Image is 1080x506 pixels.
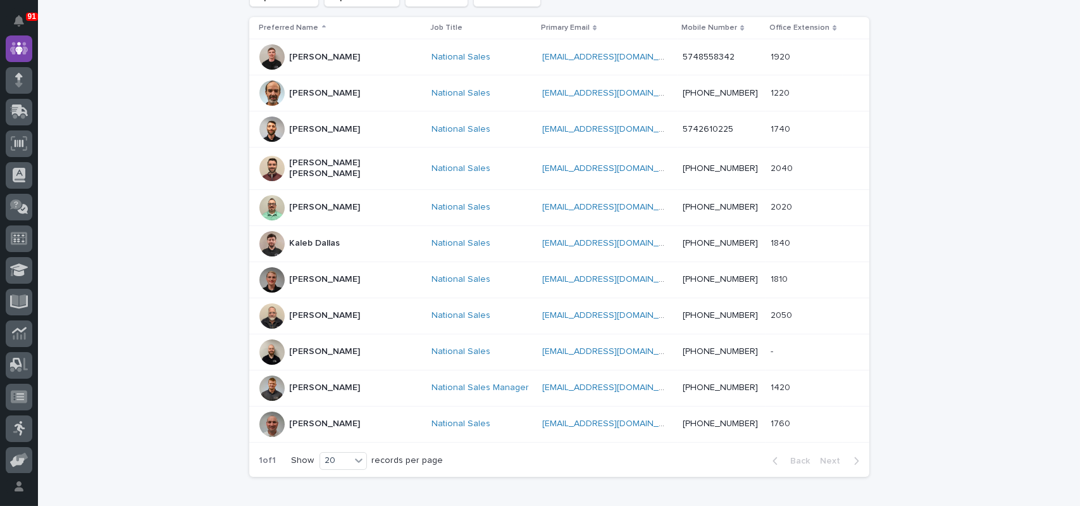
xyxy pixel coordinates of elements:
[542,311,685,320] a: [EMAIL_ADDRESS][DOMAIN_NAME]
[290,383,361,393] p: [PERSON_NAME]
[681,21,737,35] p: Mobile Number
[290,346,361,357] p: [PERSON_NAME]
[816,455,869,467] button: Next
[249,189,869,225] tr: [PERSON_NAME]National Sales [EMAIL_ADDRESS][DOMAIN_NAME] [PHONE_NUMBER]20202020
[542,239,685,248] a: [EMAIL_ADDRESS][DOMAIN_NAME]
[542,53,685,61] a: [EMAIL_ADDRESS][DOMAIN_NAME]
[372,455,444,466] p: records per page
[431,52,490,63] a: National Sales
[683,383,758,392] a: [PHONE_NUMBER]
[16,15,32,35] div: Notifications91
[249,148,869,190] tr: [PERSON_NAME] [PERSON_NAME]National Sales [EMAIL_ADDRESS][DOMAIN_NAME] [PHONE_NUMBER]20402040
[542,347,685,356] a: [EMAIL_ADDRESS][DOMAIN_NAME]
[683,164,758,173] a: [PHONE_NUMBER]
[542,383,685,392] a: [EMAIL_ADDRESS][DOMAIN_NAME]
[431,346,490,357] a: National Sales
[430,21,462,35] p: Job Title
[683,311,758,320] a: [PHONE_NUMBER]
[431,202,490,213] a: National Sales
[249,111,869,148] tr: [PERSON_NAME]National Sales [EMAIL_ADDRESS][DOMAIN_NAME] 574261022517401740
[431,124,490,135] a: National Sales
[249,262,869,298] tr: [PERSON_NAME]National Sales [EMAIL_ADDRESS][DOMAIN_NAME] [PHONE_NUMBER]18101810
[542,275,685,284] a: [EMAIL_ADDRESS][DOMAIN_NAME]
[771,161,795,174] p: 2040
[542,125,685,134] a: [EMAIL_ADDRESS][DOMAIN_NAME]
[542,419,685,428] a: [EMAIL_ADDRESS][DOMAIN_NAME]
[683,89,758,98] a: [PHONE_NUMBER]
[431,88,490,99] a: National Sales
[431,238,490,249] a: National Sales
[771,416,793,429] p: 1760
[290,52,361,63] p: [PERSON_NAME]
[28,12,36,21] p: 91
[683,347,758,356] a: [PHONE_NUMBER]
[771,85,792,99] p: 1220
[542,164,685,173] a: [EMAIL_ADDRESS][DOMAIN_NAME]
[542,203,685,212] a: [EMAIL_ADDRESS][DOMAIN_NAME]
[259,21,319,35] p: Preferred Name
[292,455,314,466] p: Show
[683,53,735,61] a: 5748558342
[431,310,490,321] a: National Sales
[290,238,340,249] p: Kaleb Dallas
[249,298,869,334] tr: [PERSON_NAME]National Sales [EMAIL_ADDRESS][DOMAIN_NAME] [PHONE_NUMBER]20502050
[249,39,869,75] tr: [PERSON_NAME]National Sales [EMAIL_ADDRESS][DOMAIN_NAME] 574855834219201920
[683,275,758,284] a: [PHONE_NUMBER]
[541,21,590,35] p: Primary Email
[290,419,361,429] p: [PERSON_NAME]
[290,274,361,285] p: [PERSON_NAME]
[769,21,829,35] p: Office Extension
[6,8,32,34] button: Notifications
[771,380,793,393] p: 1420
[771,272,790,285] p: 1810
[771,308,795,321] p: 2050
[290,202,361,213] p: [PERSON_NAME]
[431,383,529,393] a: National Sales Manager
[290,88,361,99] p: [PERSON_NAME]
[290,124,361,135] p: [PERSON_NAME]
[431,274,490,285] a: National Sales
[290,310,361,321] p: [PERSON_NAME]
[249,406,869,442] tr: [PERSON_NAME]National Sales [EMAIL_ADDRESS][DOMAIN_NAME] [PHONE_NUMBER]17601760
[771,344,776,357] p: -
[683,419,758,428] a: [PHONE_NUMBER]
[431,419,490,429] a: National Sales
[249,370,869,406] tr: [PERSON_NAME]National Sales Manager [EMAIL_ADDRESS][DOMAIN_NAME] [PHONE_NUMBER]14201420
[431,163,490,174] a: National Sales
[320,454,351,467] div: 20
[771,236,793,249] p: 1840
[249,445,287,476] p: 1 of 1
[249,225,869,262] tr: Kaleb DallasNational Sales [EMAIL_ADDRESS][DOMAIN_NAME] [PHONE_NUMBER]18401840
[783,457,810,465] span: Back
[542,89,685,98] a: [EMAIL_ADDRESS][DOMAIN_NAME]
[683,239,758,248] a: [PHONE_NUMBER]
[771,122,793,135] p: 1740
[762,455,816,467] button: Back
[249,334,869,370] tr: [PERSON_NAME]National Sales [EMAIL_ADDRESS][DOMAIN_NAME] [PHONE_NUMBER]--
[683,125,733,134] a: 5742610225
[821,457,848,465] span: Next
[771,199,795,213] p: 2020
[290,158,416,179] p: [PERSON_NAME] [PERSON_NAME]
[249,75,869,111] tr: [PERSON_NAME]National Sales [EMAIL_ADDRESS][DOMAIN_NAME] [PHONE_NUMBER]12201220
[683,203,758,212] a: [PHONE_NUMBER]
[771,49,793,63] p: 1920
